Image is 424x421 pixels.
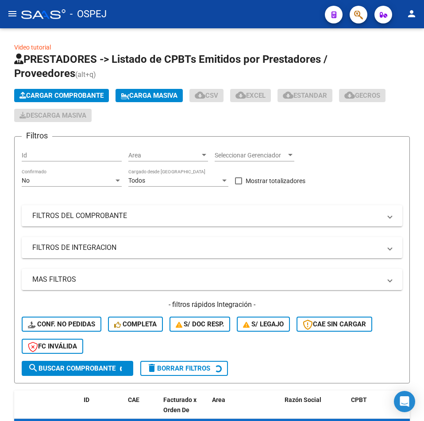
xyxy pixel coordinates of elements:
[28,363,39,373] mat-icon: search
[246,176,305,186] span: Mostrar totalizadores
[303,320,366,328] span: CAE SIN CARGAR
[140,361,228,376] button: Borrar Filtros
[14,109,92,122] app-download-masive: Descarga masiva de comprobantes (adjuntos)
[195,92,218,100] span: CSV
[108,317,163,332] button: Completa
[22,205,402,226] mat-expansion-panel-header: FILTROS DEL COMPROBANTE
[121,92,177,100] span: Carga Masiva
[28,342,77,350] span: FC Inválida
[230,89,271,102] button: EXCEL
[14,109,92,122] button: Descarga Masiva
[344,90,355,100] mat-icon: cloud_download
[297,317,372,332] button: CAE SIN CARGAR
[22,237,402,258] mat-expansion-panel-header: FILTROS DE INTEGRACION
[22,300,402,310] h4: - filtros rápidos Integración -
[339,89,385,102] button: Gecros
[163,396,197,413] span: Facturado x Orden De
[351,396,367,403] span: CPBT
[19,92,104,100] span: Cargar Comprobante
[235,92,266,100] span: EXCEL
[28,364,116,372] span: Buscar Comprobante
[114,320,157,328] span: Completa
[14,44,51,51] a: Video tutorial
[128,152,200,159] span: Area
[84,396,89,403] span: ID
[22,317,101,332] button: Conf. no pedidas
[128,396,139,403] span: CAE
[22,177,30,184] span: No
[22,130,52,142] h3: Filtros
[235,90,246,100] mat-icon: cloud_download
[195,90,205,100] mat-icon: cloud_download
[237,317,290,332] button: S/ legajo
[14,89,109,102] button: Cargar Comprobante
[243,320,284,328] span: S/ legajo
[128,177,145,184] span: Todos
[189,89,224,102] button: CSV
[32,211,381,221] mat-panel-title: FILTROS DEL COMPROBANTE
[32,243,381,253] mat-panel-title: FILTROS DE INTEGRACION
[14,53,328,80] span: PRESTADORES -> Listado de CPBTs Emitidos por Prestadores / Proveedores
[406,8,417,19] mat-icon: person
[146,364,210,372] span: Borrar Filtros
[283,92,327,100] span: Estandar
[32,275,381,284] mat-panel-title: MAS FILTROS
[116,89,183,102] button: Carga Masiva
[22,269,402,290] mat-expansion-panel-header: MAS FILTROS
[285,396,321,403] span: Razón Social
[7,8,18,19] mat-icon: menu
[212,396,225,403] span: Area
[176,320,224,328] span: S/ Doc Resp.
[344,92,380,100] span: Gecros
[215,152,286,159] span: Seleccionar Gerenciador
[170,317,231,332] button: S/ Doc Resp.
[22,339,83,354] button: FC Inválida
[70,4,107,24] span: - OSPEJ
[75,70,96,79] span: (alt+q)
[28,320,95,328] span: Conf. no pedidas
[278,89,332,102] button: Estandar
[22,361,133,376] button: Buscar Comprobante
[394,391,415,412] div: Open Intercom Messenger
[146,363,157,373] mat-icon: delete
[283,90,293,100] mat-icon: cloud_download
[19,111,86,119] span: Descarga Masiva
